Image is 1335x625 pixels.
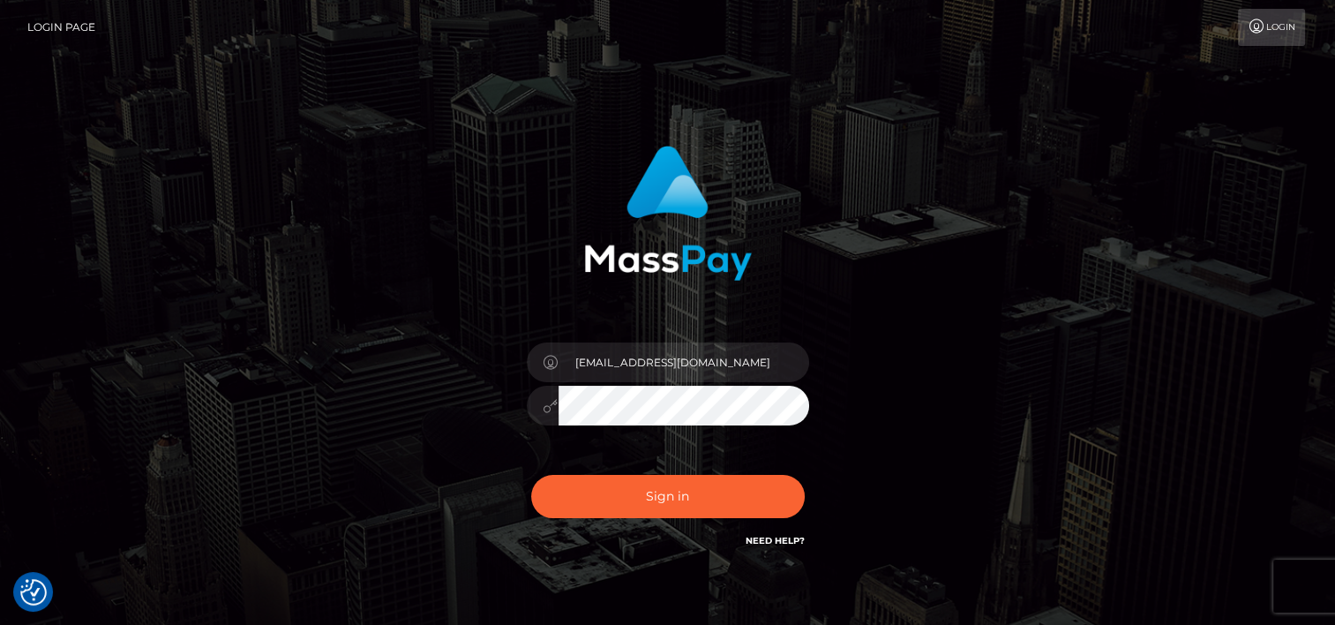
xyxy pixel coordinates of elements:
[746,535,805,546] a: Need Help?
[20,579,47,606] button: Consent Preferences
[584,146,752,281] img: MassPay Login
[1238,9,1305,46] a: Login
[20,579,47,606] img: Revisit consent button
[27,9,95,46] a: Login Page
[531,475,805,518] button: Sign in
[559,343,809,382] input: Username...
